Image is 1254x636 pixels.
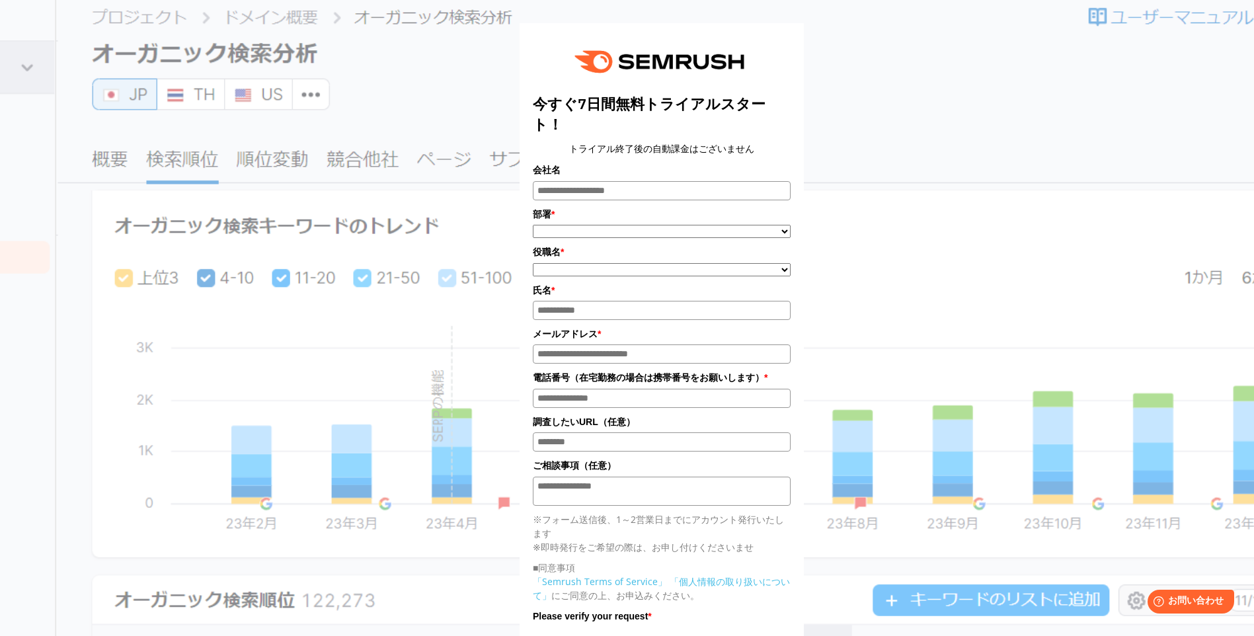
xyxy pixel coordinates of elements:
[533,609,791,623] label: Please verify your request
[533,94,791,135] title: 今すぐ7日間無料トライアルスタート！
[533,512,791,554] p: ※フォーム送信後、1～2営業日までにアカウント発行いたします ※即時発行をご希望の際は、お申し付けくださいませ
[533,575,791,602] p: にご同意の上、お申込みください。
[533,575,790,602] a: 「個人情報の取り扱いについて」
[533,575,667,588] a: 「Semrush Terms of Service」
[565,36,758,87] img: e6a379fe-ca9f-484e-8561-e79cf3a04b3f.png
[533,370,791,385] label: 電話番号（在宅勤務の場合は携帯番号をお願いします）
[533,245,791,259] label: 役職名
[533,163,791,177] label: 会社名
[1136,584,1239,621] iframe: Help widget launcher
[533,327,791,341] label: メールアドレス
[533,283,791,298] label: 氏名
[533,415,791,429] label: 調査したいURL（任意）
[533,141,791,156] center: トライアル終了後の自動課金はございません
[533,458,791,473] label: ご相談事項（任意）
[533,207,791,221] label: 部署
[533,561,791,575] p: ■同意事項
